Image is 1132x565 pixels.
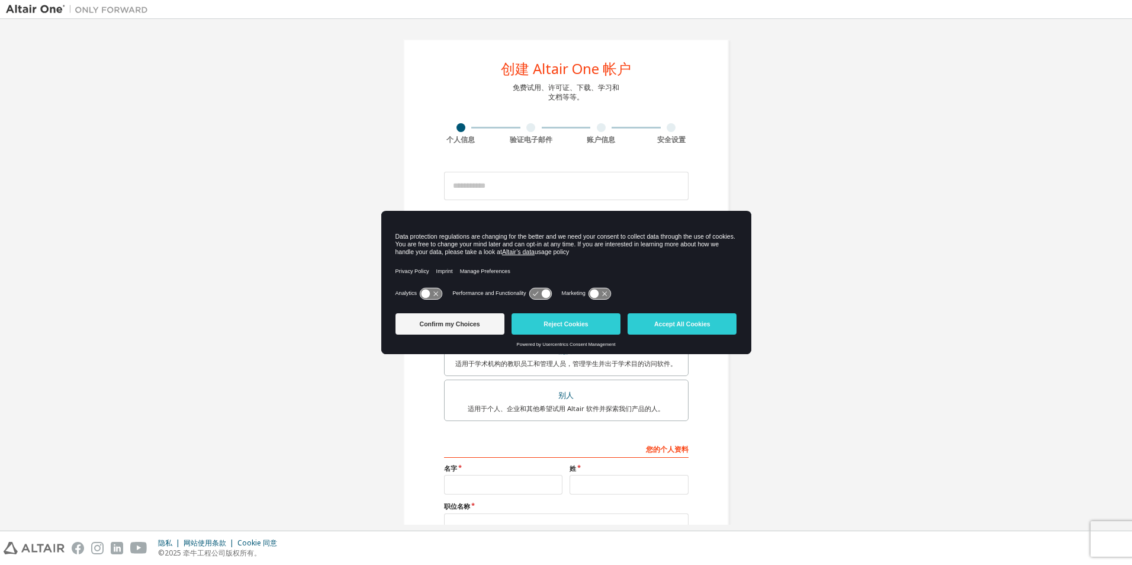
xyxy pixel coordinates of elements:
[4,542,65,554] img: altair_logo.svg
[158,548,284,558] p: ©
[184,538,237,548] div: 网站使用条款
[158,538,184,548] div: 隐私
[6,4,154,15] img: 牵牛星一号
[501,62,631,76] div: 创建 Altair One 帐户
[444,502,689,511] label: 职位名称
[452,387,681,404] div: 别人
[444,464,563,473] label: 名字
[566,135,636,145] div: 账户信息
[165,548,261,558] font: 2025 牵牛工程公司版权所有。
[72,542,84,554] img: facebook.svg
[444,439,689,458] div: 您的个人资料
[452,404,681,413] div: 适用于个人、企业和其他希望试用 Altair 软件并探索我们产品的人。
[452,359,681,368] div: 适用于学术机构的教职员工和管理人员，管理学生并出于学术目的访问软件。
[513,83,619,102] div: 免费试用、许可证、下载、学习和 文档等等。
[91,542,104,554] img: instagram.svg
[570,464,689,473] label: 姓
[130,542,147,554] img: youtube.svg
[426,135,496,145] div: 个人信息
[237,538,284,548] div: Cookie 同意
[111,542,123,554] img: linkedin.svg
[496,135,567,145] div: 验证电子邮件
[636,135,707,145] div: 安全设置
